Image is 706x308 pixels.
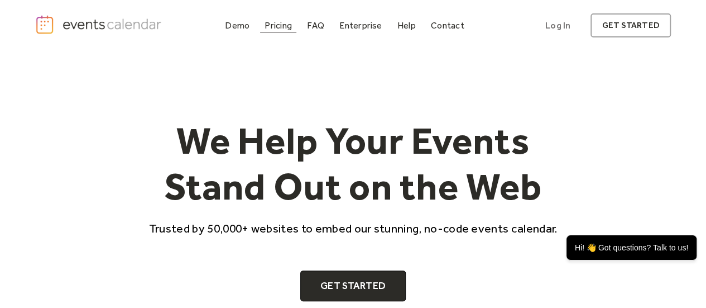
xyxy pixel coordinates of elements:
a: Contact [426,18,469,33]
div: FAQ [307,22,324,29]
a: home [35,15,164,35]
a: Help [393,18,420,33]
a: Enterprise [335,18,386,33]
div: Contact [431,22,464,29]
a: Log In [534,13,582,37]
div: Demo [225,22,249,29]
a: get started [590,13,670,37]
p: Trusted by 50,000+ websites to embed our stunning, no-code events calendar. [139,220,568,236]
a: Pricing [260,18,296,33]
a: Demo [220,18,254,33]
a: FAQ [302,18,329,33]
a: Get Started [300,271,406,302]
div: Pricing [265,22,292,29]
div: Enterprise [339,22,382,29]
div: Help [397,22,416,29]
h1: We Help Your Events Stand Out on the Web [139,118,568,209]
